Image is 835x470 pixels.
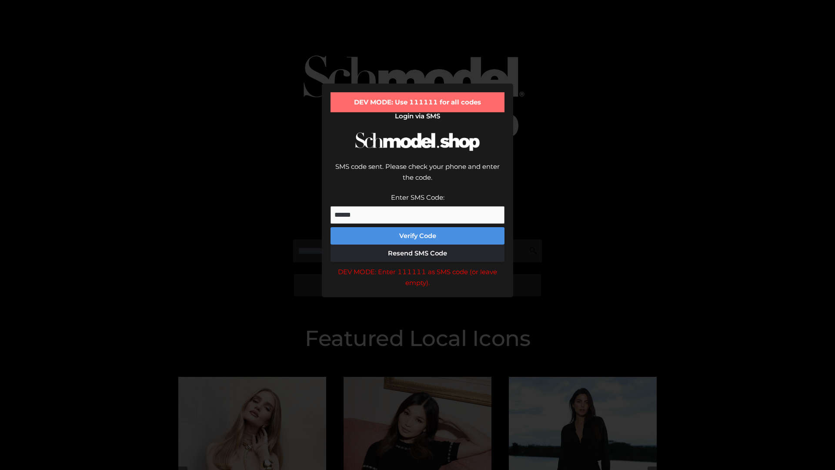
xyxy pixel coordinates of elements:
h2: Login via SMS [331,112,504,120]
img: Schmodel Logo [352,124,483,159]
label: Enter SMS Code: [391,193,444,201]
div: DEV MODE: Use 111111 for all codes [331,92,504,112]
button: Resend SMS Code [331,245,504,262]
div: SMS code sent. Please check your phone and enter the code. [331,161,504,192]
div: DEV MODE: Enter 111111 as SMS code (or leave empty). [331,266,504,289]
button: Verify Code [331,227,504,245]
